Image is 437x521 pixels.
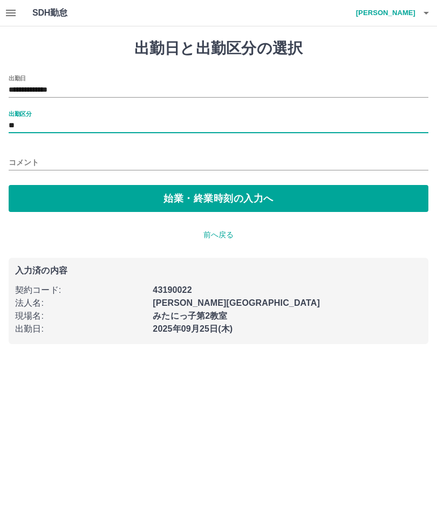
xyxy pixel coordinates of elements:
p: 出勤日 : [15,323,146,335]
button: 始業・終業時刻の入力へ [9,185,428,212]
b: 2025年09月25日(木) [153,324,233,333]
b: みたにっ子第2教室 [153,311,227,320]
b: [PERSON_NAME][GEOGRAPHIC_DATA] [153,298,320,307]
p: 現場名 : [15,310,146,323]
label: 出勤区分 [9,109,31,118]
b: 43190022 [153,285,192,294]
p: 入力済の内容 [15,266,422,275]
label: 出勤日 [9,74,26,82]
p: 前へ戻る [9,229,428,241]
p: 法人名 : [15,297,146,310]
h1: 出勤日と出勤区分の選択 [9,39,428,58]
p: 契約コード : [15,284,146,297]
